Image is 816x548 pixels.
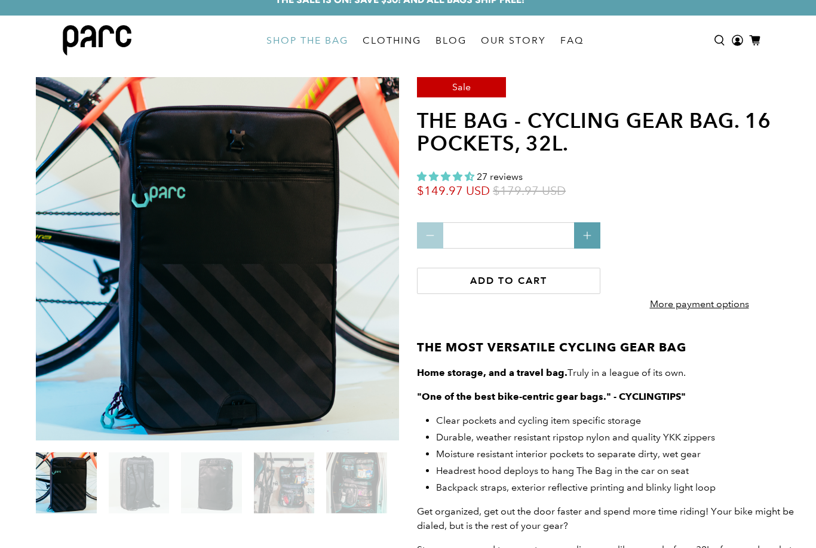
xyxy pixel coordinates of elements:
span: Sale [452,81,471,93]
strong: "One of the best bike-centric gear bags." - CYCLINGTIPS" [417,391,686,402]
strong: THE MOST VERSATILE CYCLING GEAR BAG [417,340,686,354]
span: 27 reviews [477,171,523,182]
strong: H [417,367,424,378]
span: Moisture resistant interior pockets to separate dirty, wet gear [436,448,701,460]
button: Add to cart [417,268,600,294]
strong: ome storage, and a travel bag. [424,367,567,378]
span: $149.97 USD [417,183,490,198]
img: parc bag logo [63,25,131,56]
a: SHOP THE BAG [259,24,355,57]
a: FAQ [553,24,591,57]
span: Headrest hood deploys to hang The Bag in the car on seat [436,465,689,476]
span: Clear pockets and cycling item specific storage [436,415,641,426]
a: More payment options [626,289,773,326]
img: Parc cycling gear bag zipped up and standing upright in front of a road bike. A black bike gear b... [36,77,399,440]
span: Truly in a league of its own. [424,367,686,378]
a: OUR STORY [474,24,553,57]
span: 4.33 stars [417,171,474,182]
span: Durable, weather resistant ripstop nylon and quality YKK zippers [436,431,715,443]
span: $179.97 USD [493,183,566,198]
span: Backpack straps, exterior reflective printing and blinky light loop [436,482,716,493]
h1: THE BAG - cycling gear bag. 16 pockets, 32L. [417,109,798,155]
span: Add to cart [470,275,547,286]
span: Get organized, get out the door faster and spend more time riding! Your bike might be dialed, but... [417,506,794,531]
a: CLOTHING [355,24,428,57]
nav: main navigation [259,16,591,65]
a: BLOG [428,24,474,57]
